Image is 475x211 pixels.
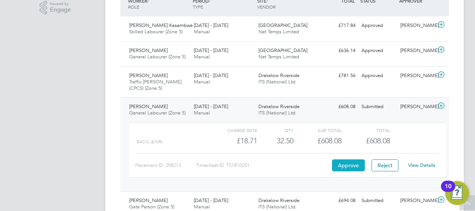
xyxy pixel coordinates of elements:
span: ITS (National) Ltd. [258,110,297,116]
span: [GEOGRAPHIC_DATA] [258,47,307,53]
span: [DATE] - [DATE] [194,197,228,204]
span: [DATE] - [DATE] [194,47,228,53]
div: QTY [257,126,294,135]
div: Approved [358,70,397,82]
div: [PERSON_NAME] [397,19,436,32]
div: [PERSON_NAME] [397,70,436,82]
button: Open Resource Center, 10 new notifications [445,181,469,205]
div: [PERSON_NAME] [397,101,436,113]
span: Gate Person (Zone 5) [129,204,174,210]
div: Sub Total [294,126,342,135]
span: [DATE] - [DATE] [194,22,228,28]
span: General Labourer (Zone 5) [129,53,186,60]
div: Charge rate [209,126,257,135]
span: Manual [194,204,210,210]
span: £608.08 [366,136,390,145]
span: Traffic [PERSON_NAME] (CPCS) (Zone 5) [129,79,181,91]
span: [DATE] - [DATE] [194,103,228,110]
span: Engage [50,7,71,13]
span: Manual [194,110,210,116]
span: Skilled Labourer (Zone 5) [129,28,183,35]
span: ROLE [128,4,139,10]
span: VENDOR [257,4,276,10]
div: Submitted [358,195,397,207]
div: £636.14 [320,45,358,57]
button: Reject [372,159,398,171]
div: £694.08 [320,195,358,207]
div: 10 [445,186,451,196]
div: Approved [358,19,397,32]
span: Drakelow Riverside [258,72,299,79]
span: [DATE] - [DATE] [194,72,228,79]
div: [PERSON_NAME] [397,45,436,57]
div: Placement ID: 298213 [135,159,196,171]
span: [PERSON_NAME] [129,197,168,204]
span: ITS (National) Ltd. [258,79,297,85]
span: General Labourer (Zone 5) [129,110,186,116]
button: Approve [332,159,365,171]
span: [PERSON_NAME] Kasambwe [129,22,193,28]
span: ITS (National) Ltd. [258,204,297,210]
span: TYPE [193,4,203,10]
div: Total [342,126,390,135]
div: 32.50 [257,135,294,147]
div: Approved [358,45,397,57]
span: Manual [194,53,210,60]
span: [PERSON_NAME] [129,103,168,110]
div: £717.84 [320,19,358,32]
span: [PERSON_NAME] [129,47,168,53]
a: View Details [408,162,435,168]
span: Manual [194,79,210,85]
div: £18.71 [209,135,257,147]
span: Net Temps Limited [258,28,299,35]
span: Powered by [50,1,71,7]
span: Drakelow Riverside [258,197,299,204]
div: Timesheet ID: TS1810201 [196,159,330,171]
div: £608.08 [294,135,342,147]
span: Manual [194,28,210,35]
span: Drakelow Riverside [258,103,299,110]
a: Powered byEngage [40,1,71,15]
span: Basic (£/HR) [137,139,162,144]
span: Net Temps Limited [258,53,299,60]
div: £781.56 [320,70,358,82]
span: [GEOGRAPHIC_DATA] [258,22,307,28]
div: £608.08 [320,101,358,113]
div: Submitted [358,101,397,113]
div: [PERSON_NAME] [397,195,436,207]
span: [PERSON_NAME] [129,72,168,79]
